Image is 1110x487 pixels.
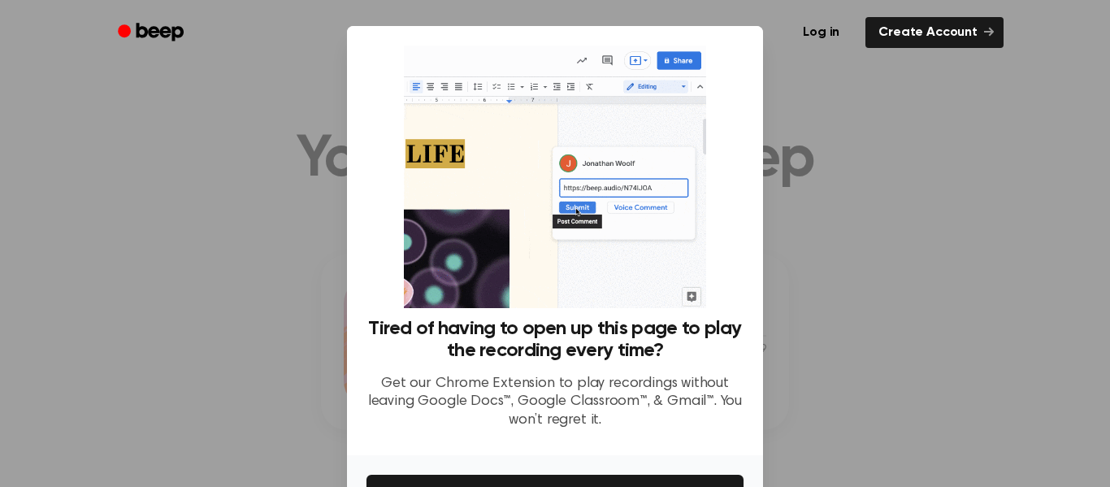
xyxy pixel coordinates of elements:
p: Get our Chrome Extension to play recordings without leaving Google Docs™, Google Classroom™, & Gm... [366,375,744,430]
a: Beep [106,17,198,49]
a: Log in [787,14,856,51]
a: Create Account [865,17,1004,48]
img: Beep extension in action [404,46,705,308]
h3: Tired of having to open up this page to play the recording every time? [366,318,744,362]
